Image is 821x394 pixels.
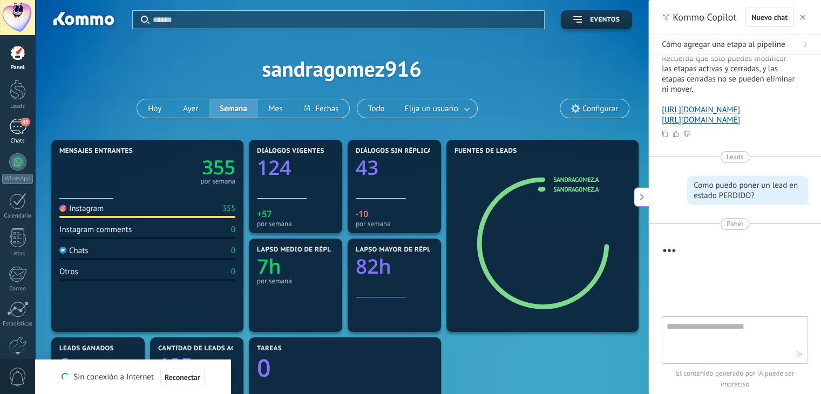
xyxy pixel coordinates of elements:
[59,205,66,212] img: Instagram
[172,99,209,118] button: Ayer
[356,252,391,280] text: 82h
[356,252,433,280] a: 82h
[662,105,740,115] a: [URL][DOMAIN_NAME]
[257,277,334,285] div: por semana
[403,101,460,116] span: Elija un usuario
[357,99,396,118] button: Todo
[231,225,235,235] div: 0
[293,99,349,118] button: Fechas
[202,154,235,180] text: 355
[59,246,89,256] div: Chats
[454,147,517,155] span: Fuentes de leads
[257,220,334,228] div: por semana
[257,351,271,384] text: 0
[590,16,620,24] span: Eventos
[257,345,282,352] span: Tareas
[160,369,205,386] button: Reconectar
[751,13,788,21] span: Nuevo chat
[561,10,632,29] button: Eventos
[582,104,618,113] span: Configurar
[257,147,324,155] span: Diálogos vigentes
[396,99,477,118] button: Elija un usuario
[257,208,272,220] text: +57
[662,368,808,390] span: El contenido generado por IA puede ser impreciso
[59,345,114,352] span: Leads ganados
[553,185,599,194] a: sandragomez.a
[165,373,200,381] span: Reconectar
[21,118,30,126] span: 45
[356,246,442,254] span: Lapso mayor de réplica
[745,8,793,27] button: Nuevo chat
[257,153,291,181] text: 124
[2,250,33,257] div: Listas
[59,147,133,155] span: Mensajes entrantes
[662,39,785,50] span: Cómo agregar una etapa al pipeline
[59,267,78,277] div: Otros
[356,147,432,155] span: Diálogos sin réplica
[356,220,433,228] div: por semana
[662,115,740,125] a: [URL][DOMAIN_NAME]
[673,11,736,24] span: Kommo Copilot
[62,368,204,386] div: Sin conexión a Internet
[2,103,33,110] div: Leads
[2,286,33,293] div: Correo
[231,267,235,277] div: 0
[231,246,235,256] div: 0
[662,53,795,94] p: Recuerda que solo puedes modificar las etapas activas y cerradas, y las etapas cerradas no se pue...
[257,246,342,254] span: Lapso medio de réplica
[356,208,368,220] text: -10
[257,252,281,280] text: 7h
[222,203,235,214] div: 355
[209,99,258,118] button: Semana
[59,203,104,214] div: Instagram
[200,179,235,184] div: por semana
[553,175,599,184] a: sandragomez.a
[356,153,378,181] text: 43
[59,225,132,235] div: Instagram comments
[59,247,66,254] img: Chats
[2,174,33,184] div: WhatsApp
[158,345,255,352] span: Cantidad de leads activos
[147,154,235,180] a: 355
[727,219,743,229] span: Panel
[257,351,433,384] a: 0
[258,99,294,118] button: Mes
[137,99,172,118] button: Hoy
[727,152,743,162] span: Leads
[2,138,33,145] div: Chats
[2,213,33,220] div: Calendario
[649,35,821,55] button: Cómo agregar una etapa al pipeline
[694,180,802,201] div: Como puedo poner un lead en estado PERDIDO?
[2,321,33,328] div: Estadísticas
[2,64,33,71] div: Panel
